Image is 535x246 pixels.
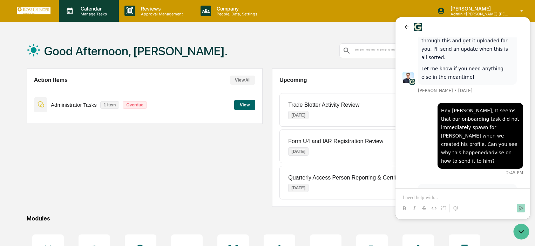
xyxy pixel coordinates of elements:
[234,100,255,110] button: View
[75,6,110,12] p: Calendar
[59,71,61,76] span: •
[211,12,261,16] p: People, Data, Settings
[14,62,20,68] img: 1746055101610-c473b297-6a78-478c-a979-82029cc54cd1
[513,223,531,242] iframe: Open customer support
[34,77,68,83] h2: Action Items
[395,17,530,219] iframe: Customer support window
[26,2,118,44] p: Hi [PERSON_NAME]! Great, thank you for sending this. We'll start working through this and get it ...
[445,6,510,12] p: [PERSON_NAME]
[100,101,120,109] p: 1 item
[46,89,124,148] div: Hey [PERSON_NAME], It seems that our onboarding task did not immediately spawn for [PERSON_NAME] ...
[27,215,508,222] div: Modules
[211,6,261,12] p: Company
[288,184,309,192] p: [DATE]
[288,175,412,181] p: Quarterly Access Person Reporting & Certification
[123,101,147,109] p: Overdue
[75,12,110,16] p: Manage Tasks
[234,101,255,108] a: View
[111,153,128,159] span: 2:45 PM
[51,102,97,108] p: Administrator Tasks
[288,111,309,119] p: [DATE]
[26,170,118,229] p: Hey [PERSON_NAME]! Hope you're doing well. It looks like [PERSON_NAME] was only added as an admin...
[288,147,309,156] p: [DATE]
[135,6,187,12] p: Reviews
[63,71,77,76] span: [DATE]
[288,102,359,108] p: Trade Blotter Activity Review
[17,7,50,14] img: logo
[230,76,255,85] button: View All
[121,187,130,195] button: Send
[44,44,228,58] h1: Good Afternoon, [PERSON_NAME].
[22,71,57,76] span: [PERSON_NAME]
[445,12,510,16] p: Admin • [PERSON_NAME] [PERSON_NAME] Consulting, LLC
[279,77,307,83] h2: Upcoming
[135,12,187,16] p: Approval Management
[26,47,118,64] p: Let me know if you need anything else in the meantime!
[288,138,383,145] p: Form U4 and IAR Registration Review
[7,55,18,66] img: Jack Rasmussen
